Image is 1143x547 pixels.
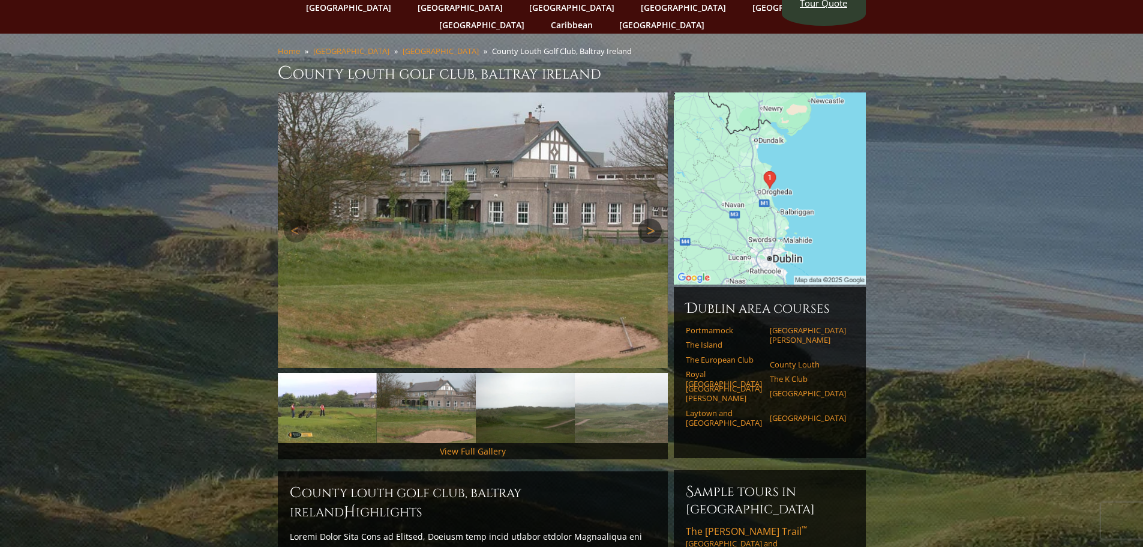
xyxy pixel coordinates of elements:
h6: Sample Tours in [GEOGRAPHIC_DATA] [686,482,854,518]
a: Previous [284,219,308,243]
a: [GEOGRAPHIC_DATA] [770,413,846,423]
a: County Louth [770,360,846,369]
h2: County Louth Golf Club, Baltray Ireland ighlights [290,483,656,522]
a: View Full Gallery [440,446,506,457]
a: Royal [GEOGRAPHIC_DATA] [686,369,762,389]
a: Home [278,46,300,56]
a: [GEOGRAPHIC_DATA] [433,16,530,34]
a: [GEOGRAPHIC_DATA][PERSON_NAME] [770,325,846,345]
a: [GEOGRAPHIC_DATA] [770,388,846,398]
a: The European Club [686,355,762,364]
a: The K Club [770,374,846,384]
a: [GEOGRAPHIC_DATA][PERSON_NAME] [686,384,762,403]
a: The Island [686,340,762,349]
a: Portmarnock [686,325,762,335]
sup: ™ [802,524,807,534]
img: Google Map of County Louth Golf Club, Louth, Ireland [674,92,866,285]
a: [GEOGRAPHIC_DATA] [313,46,389,56]
span: H [344,503,356,522]
a: Caribbean [545,16,599,34]
span: The [PERSON_NAME] Trail [686,525,807,538]
h1: County Louth Golf Club, Baltray Ireland [278,61,866,85]
li: County Louth Golf Club, Baltray Ireland [492,46,637,56]
h6: Dublin Area Courses [686,299,854,318]
a: Laytown and [GEOGRAPHIC_DATA] [686,408,762,428]
a: [GEOGRAPHIC_DATA] [613,16,710,34]
a: Next [638,219,662,243]
a: [GEOGRAPHIC_DATA] [403,46,479,56]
